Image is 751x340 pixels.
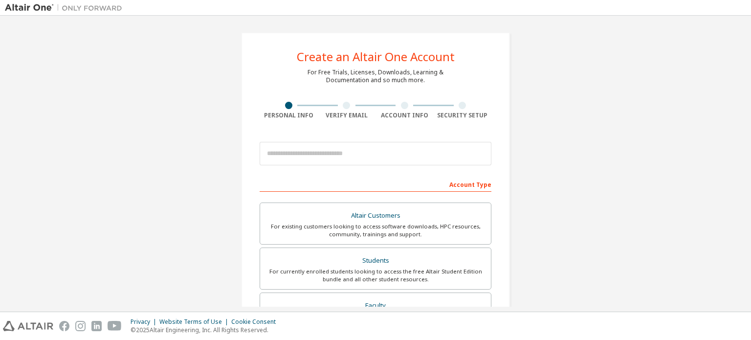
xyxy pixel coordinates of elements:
img: Altair One [5,3,127,13]
img: linkedin.svg [91,321,102,331]
div: Create an Altair One Account [297,51,455,63]
div: Verify Email [318,112,376,119]
p: © 2025 Altair Engineering, Inc. All Rights Reserved. [131,326,282,334]
div: Security Setup [434,112,492,119]
div: For Free Trials, Licenses, Downloads, Learning & Documentation and so much more. [308,68,443,84]
div: Website Terms of Use [159,318,231,326]
div: Students [266,254,485,268]
div: Cookie Consent [231,318,282,326]
div: Faculty [266,299,485,313]
img: facebook.svg [59,321,69,331]
div: Altair Customers [266,209,485,223]
div: For currently enrolled students looking to access the free Altair Student Edition bundle and all ... [266,268,485,283]
div: Account Info [375,112,434,119]
div: For existing customers looking to access software downloads, HPC resources, community, trainings ... [266,223,485,238]
div: Personal Info [260,112,318,119]
div: Privacy [131,318,159,326]
img: altair_logo.svg [3,321,53,331]
img: instagram.svg [75,321,86,331]
div: Account Type [260,176,491,192]
img: youtube.svg [108,321,122,331]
